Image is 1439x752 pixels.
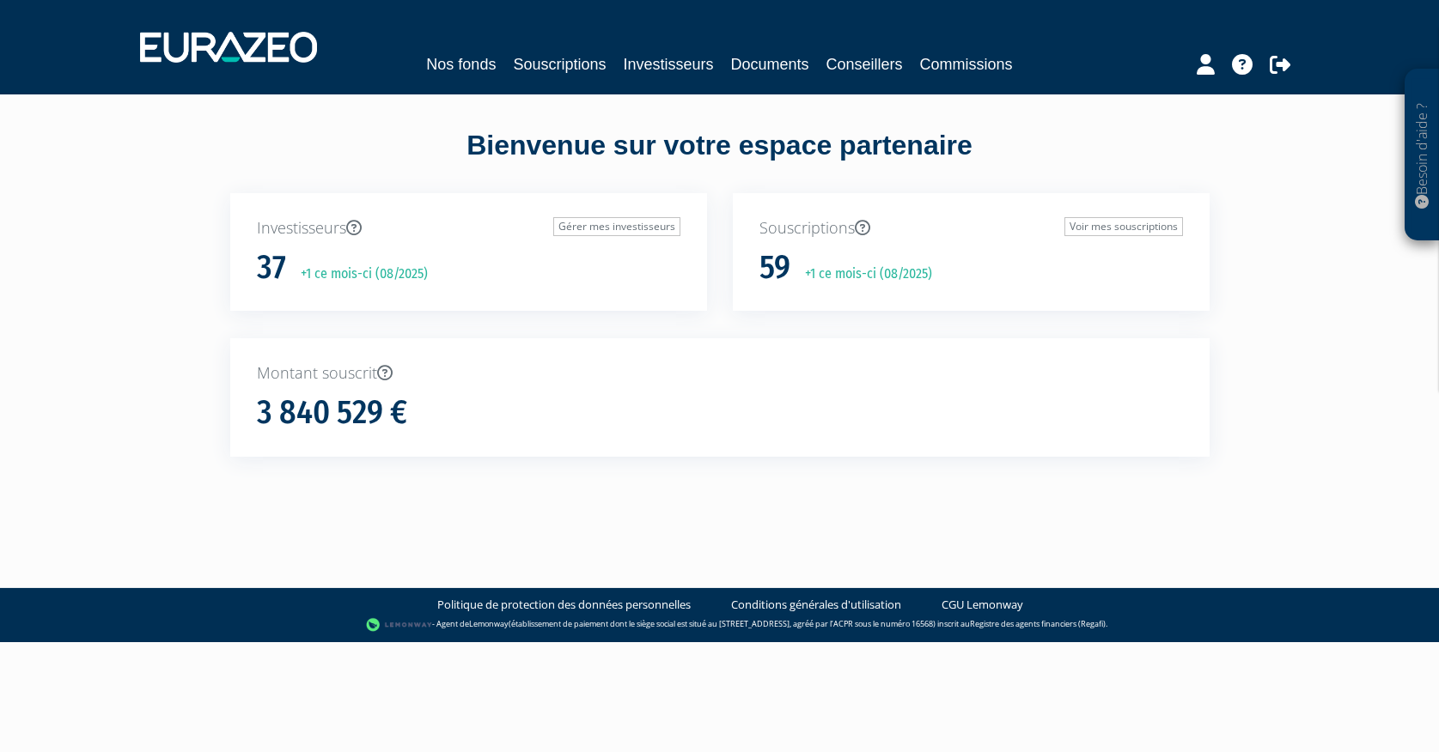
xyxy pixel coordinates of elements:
div: - Agent de (établissement de paiement dont le siège social est situé au [STREET_ADDRESS], agréé p... [17,616,1422,634]
a: Voir mes souscriptions [1064,217,1183,236]
div: Bienvenue sur votre espace partenaire [217,126,1223,193]
h1: 3 840 529 € [257,395,407,431]
p: Investisseurs [257,217,680,240]
p: +1 ce mois-ci (08/2025) [793,264,932,284]
p: Montant souscrit [257,362,1183,385]
p: Souscriptions [759,217,1183,240]
p: +1 ce mois-ci (08/2025) [289,264,428,284]
h1: 37 [257,250,286,286]
a: Lemonway [469,618,509,629]
a: Politique de protection des données personnelles [437,597,691,613]
p: Besoin d'aide ? [1412,78,1432,233]
a: Investisseurs [623,52,713,76]
a: Conseillers [826,52,903,76]
h1: 59 [759,250,790,286]
img: 1732889491-logotype_eurazeo_blanc_rvb.png [140,32,317,63]
a: Gérer mes investisseurs [553,217,680,236]
a: Documents [731,52,809,76]
a: Souscriptions [513,52,606,76]
img: logo-lemonway.png [366,616,432,634]
a: Registre des agents financiers (Regafi) [970,618,1106,629]
a: Nos fonds [426,52,496,76]
a: CGU Lemonway [942,597,1023,613]
a: Conditions générales d'utilisation [731,597,901,613]
a: Commissions [920,52,1013,76]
